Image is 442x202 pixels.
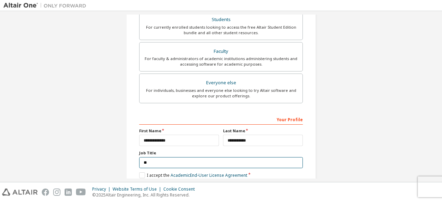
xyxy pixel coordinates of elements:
[76,189,86,196] img: youtube.svg
[53,189,60,196] img: instagram.svg
[144,78,298,88] div: Everyone else
[139,150,303,156] label: Job Title
[3,2,90,9] img: Altair One
[2,189,38,196] img: altair_logo.svg
[144,15,298,25] div: Students
[171,172,247,178] a: Academic End-User License Agreement
[223,128,303,134] label: Last Name
[92,186,113,192] div: Privacy
[144,88,298,99] div: For individuals, businesses and everyone else looking to try Altair software and explore our prod...
[42,189,49,196] img: facebook.svg
[144,47,298,56] div: Faculty
[65,189,72,196] img: linkedin.svg
[139,128,219,134] label: First Name
[144,56,298,67] div: For faculty & administrators of academic institutions administering students and accessing softwa...
[92,192,199,198] p: © 2025 Altair Engineering, Inc. All Rights Reserved.
[144,25,298,36] div: For currently enrolled students looking to access the free Altair Student Edition bundle and all ...
[163,186,199,192] div: Cookie Consent
[139,114,303,125] div: Your Profile
[113,186,163,192] div: Website Terms of Use
[139,172,247,178] label: I accept the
